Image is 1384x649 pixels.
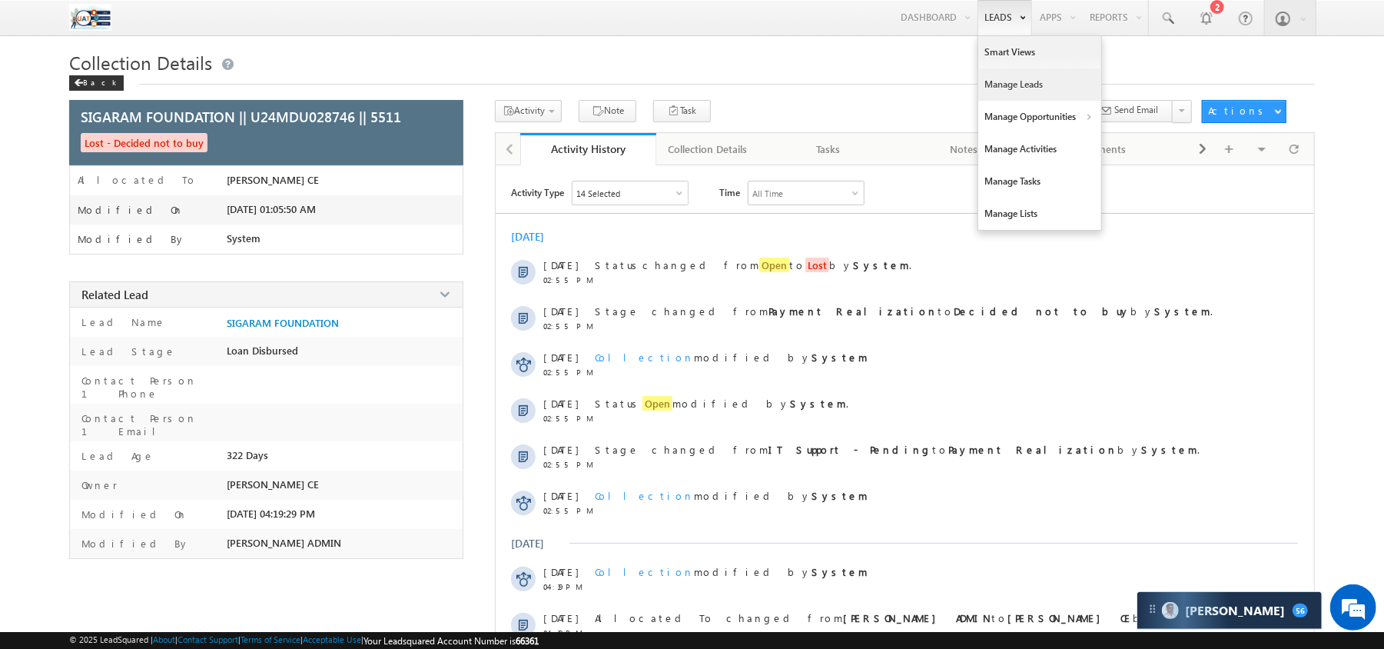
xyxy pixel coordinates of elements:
[909,140,1018,158] div: Notes
[78,411,216,438] label: Contact Person 1 Email
[595,489,694,502] span: Collection
[543,460,589,469] span: 02:55 PM
[1293,604,1308,617] span: 56
[543,628,589,637] span: 04:19 PM
[511,229,561,244] div: [DATE]
[653,100,711,122] button: Task
[80,81,258,101] div: Chat with us now
[252,8,289,45] div: Minimize live chat window
[1141,443,1197,456] strong: System
[69,50,212,75] span: Collection Details
[227,232,261,245] span: System
[78,449,154,462] label: Lead Age
[1209,104,1269,118] div: Actions
[78,478,118,491] label: Owner
[543,351,578,364] span: [DATE]
[1180,140,1289,158] div: Issue receipt
[954,305,1130,318] strong: Decided not to buy
[762,133,897,165] a: Tasks
[1137,591,1323,630] div: carter-dragCarter[PERSON_NAME]56
[227,508,315,520] span: [DATE] 04:19:29 PM
[752,188,783,198] div: All Time
[543,275,589,285] span: 02:55 PM
[543,414,589,423] span: 02:55 PM
[595,258,642,271] span: Status
[543,321,589,331] span: 02:55 PM
[26,81,65,101] img: d_60004797649_company_0_60004797649
[69,4,111,31] img: Custom Logo
[69,75,124,91] div: Back
[227,174,319,186] span: [PERSON_NAME] CE
[241,634,300,644] a: Terms of Service
[227,449,268,461] span: 322 Days
[511,536,561,551] div: [DATE]
[774,140,883,158] div: Tasks
[595,396,848,411] span: Status modified by .
[303,634,361,644] a: Acceptable Use
[78,233,186,245] label: Modified By
[978,36,1101,68] a: Smart Views
[20,142,280,460] textarea: Type your message and hit 'Enter'
[363,635,539,647] span: Your Leadsquared Account Number is
[978,165,1101,198] a: Manage Tasks
[178,634,238,644] a: Contact Support
[78,315,166,328] label: Lead Name
[543,489,578,502] span: [DATE]
[520,133,655,165] a: Activity History
[543,611,578,624] span: [DATE]
[978,198,1101,230] a: Manage Lists
[78,374,216,400] label: Contact Person 1 Phone
[595,611,1215,624] span: Allocated To changed from to by .
[78,174,197,186] label: Allocated To
[573,181,688,205] div: Owner Changed,Status Changed,Stage Changed,Source Changed,Notes & 9 more..
[595,305,1213,318] span: Stage changed from to by .
[227,317,339,329] a: SIGARAM FOUNDATION
[669,140,748,158] div: Collection Details
[81,287,148,302] span: Related Lead
[805,258,829,272] span: Lost
[897,133,1032,165] a: Notes
[227,344,298,357] span: Loan Disbursed
[759,258,789,272] span: Open
[595,258,911,272] span: changed from to by .
[595,489,868,502] span: modified by
[948,443,1117,456] strong: Payment Realization
[543,258,578,271] span: [DATE]
[543,506,589,515] span: 02:55 PM
[78,508,188,521] label: Modified On
[543,305,578,318] span: [DATE]
[516,635,539,647] span: 66361
[543,443,578,456] span: [DATE]
[495,100,562,122] button: Activity
[811,351,868,364] strong: System
[81,107,401,126] span: SIGARAM FOUNDATION || U24MDU028746 || 5511
[595,443,1200,456] span: Stage changed from to by .
[978,68,1101,101] a: Manage Leads
[1093,100,1173,122] button: Send Email
[1007,611,1133,624] strong: [PERSON_NAME] CE
[790,397,846,410] strong: System
[811,565,868,578] strong: System
[209,474,279,494] em: Start Chat
[853,258,909,271] strong: System
[811,489,868,502] strong: System
[978,133,1101,165] a: Manage Activities
[768,305,938,318] strong: Payment Realization
[543,368,589,377] span: 02:55 PM
[227,203,316,215] span: [DATE] 01:05:50 AM
[595,565,694,578] span: Collection
[69,634,539,647] span: © 2025 LeadSquared | | | | |
[576,188,620,198] div: 14 Selected
[1114,103,1158,117] span: Send Email
[579,100,636,122] button: Note
[543,397,578,410] span: [DATE]
[543,565,578,578] span: [DATE]
[78,344,176,358] label: Lead Stage
[514,105,545,116] span: Activity
[843,611,991,624] strong: [PERSON_NAME] ADMIN
[511,181,564,204] span: Activity Type
[768,443,932,456] strong: IT Support - Pending
[1154,305,1210,318] strong: System
[656,133,762,165] a: Collection Details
